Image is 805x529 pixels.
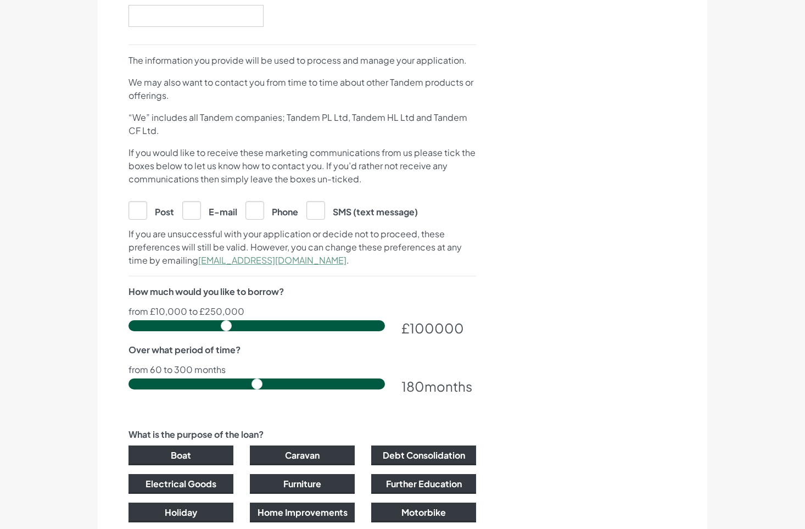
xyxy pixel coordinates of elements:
label: E-mail [182,201,237,219]
p: The information you provide will be used to process and manage your application. [128,54,476,67]
label: Post [128,201,174,219]
p: We may also want to contact you from time to time about other Tandem products or offerings. [128,76,476,102]
label: Phone [245,201,298,219]
button: Home Improvements [250,503,355,522]
button: Electrical Goods [128,474,233,494]
div: £ [401,318,476,338]
button: Motorbike [371,503,476,522]
span: 100000 [410,320,464,336]
button: Further Education [371,474,476,494]
label: Over what period of time? [128,343,241,357]
button: Furniture [250,474,355,494]
p: “We” includes all Tandem companies; Tandem PL Ltd, Tandem HL Ltd and Tandem CF Ltd. [128,111,476,137]
label: How much would you like to borrow? [128,285,284,298]
p: from 60 to 300 months [128,365,476,374]
label: What is the purpose of the loan? [128,428,264,441]
div: months [401,376,476,396]
a: [EMAIL_ADDRESS][DOMAIN_NAME] [198,254,346,266]
label: SMS (text message) [306,201,418,219]
p: If you are unsuccessful with your application or decide not to proceed, these preferences will st... [128,227,476,267]
button: Holiday [128,503,233,522]
p: If you would like to receive these marketing communications from us please tick the boxes below t... [128,146,476,186]
button: Boat [128,446,233,465]
button: Debt Consolidation [371,446,476,465]
button: Caravan [250,446,355,465]
p: from £10,000 to £250,000 [128,307,476,316]
span: 180 [401,378,424,394]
